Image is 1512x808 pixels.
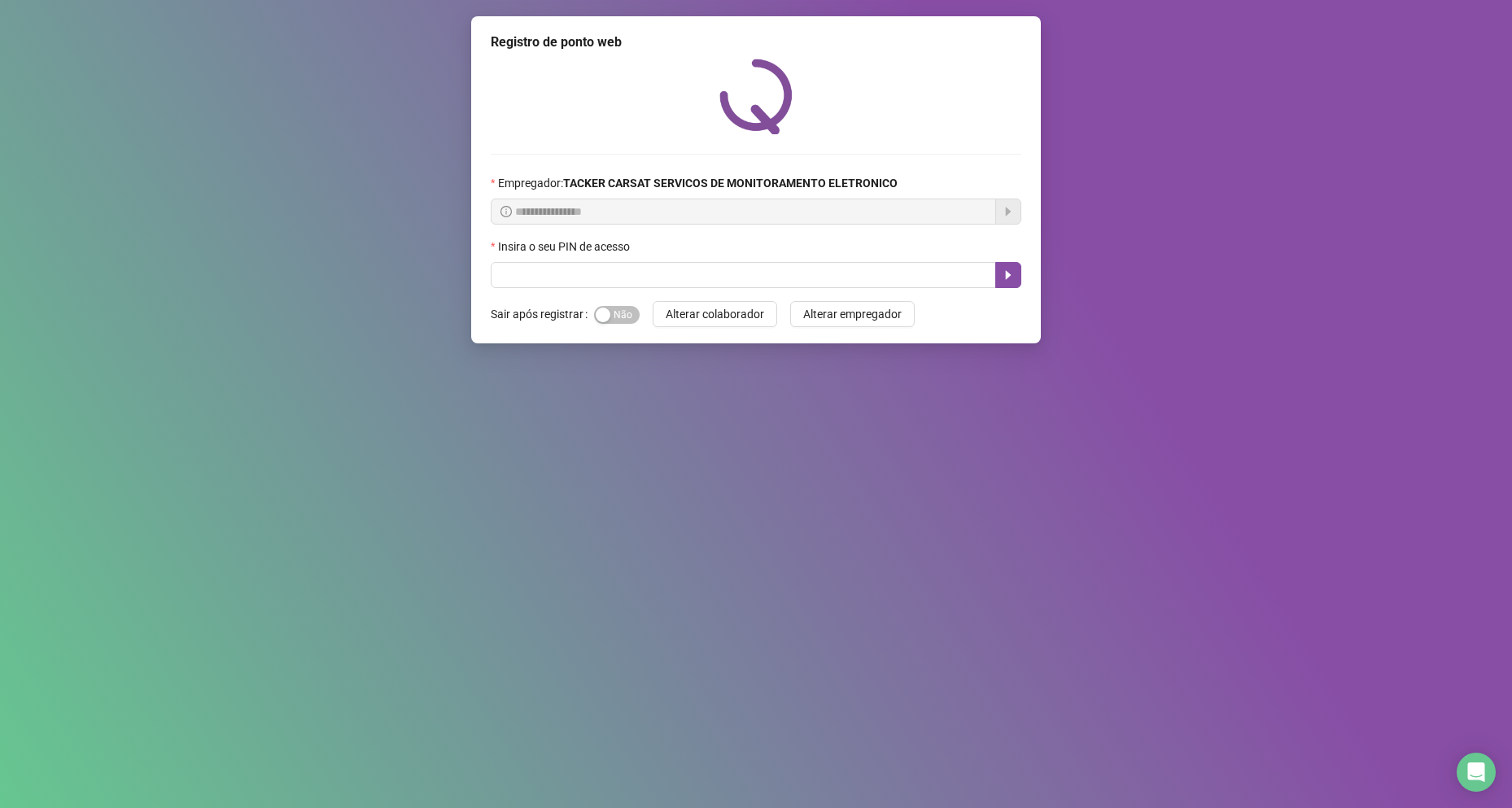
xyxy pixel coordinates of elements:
[666,305,764,323] span: Alterar colaborador
[491,33,1021,52] div: Registro de ponto web
[1002,269,1015,282] span: caret-right
[653,301,777,327] button: Alterar colaborador
[563,177,898,190] strong: TACKER CARSAT SERVICOS DE MONITORAMENTO ELETRONICO
[719,59,793,134] img: QRPoint
[491,238,640,256] label: Insira o seu PIN de acesso
[790,301,915,327] button: Alterar empregador
[803,305,902,323] span: Alterar empregador
[491,301,594,327] label: Sair após registrar
[498,174,898,192] span: Empregador :
[500,206,512,217] span: info-circle
[1457,753,1496,792] div: Open Intercom Messenger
